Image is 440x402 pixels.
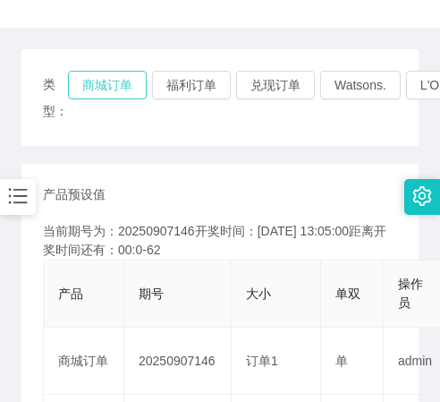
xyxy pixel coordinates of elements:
[398,277,423,310] span: 操作员
[43,185,106,204] span: 产品预设值
[43,222,397,260] div: 当前期号为：20250907146开奖时间：[DATE] 13:05:00距离开奖时间还有：00:0-62
[320,71,401,99] button: Watsons.
[412,186,432,206] i: 图标: setting
[335,354,348,368] span: 单
[236,71,315,99] button: 兑现订单
[44,328,124,395] td: 商城订单
[246,287,271,301] span: 大小
[335,287,360,301] span: 单双
[124,328,232,395] td: 20250907146
[246,354,278,368] span: 订单1
[6,184,30,208] i: 图标: bars
[43,71,68,124] span: 类型：
[58,287,83,301] span: 产品
[68,71,147,99] button: 商城订单
[139,287,164,301] span: 期号
[152,71,231,99] button: 福利订单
